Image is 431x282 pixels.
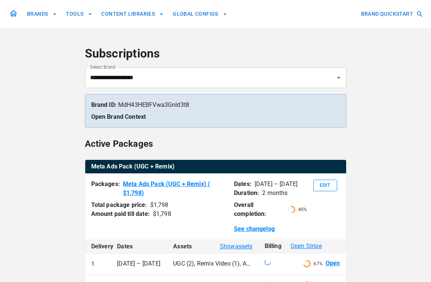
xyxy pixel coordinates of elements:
[234,224,275,233] a: See changelog
[91,260,95,269] p: 1
[333,72,344,83] button: Open
[314,260,322,267] p: 67 %
[90,64,116,70] label: Select Brand
[170,7,230,21] button: GLOBAL CONFIGS
[298,206,307,213] p: 45 %
[290,242,322,251] span: Open Stripe
[91,100,340,109] p: MdH43HEBFVwa3Gnld3t8
[234,201,285,219] p: Overall completion:
[85,137,153,151] h6: Active Packages
[326,259,340,268] a: Open
[85,160,346,174] th: Meta Ads Pack (UGC + Remix)
[85,160,346,174] table: active packages table
[358,7,425,21] button: BRAND QUICKSTART
[259,239,346,253] th: Billing
[123,180,228,198] a: Meta Ads Pack (UGC + Remix) ( $1,798)
[262,189,287,198] p: 2 months
[91,101,117,108] strong: Brand ID:
[255,180,298,189] p: [DATE] – [DATE]
[220,242,253,251] span: Show assets
[234,189,259,198] p: Duration:
[91,201,147,210] p: Total package price:
[111,239,167,253] th: Dates
[111,253,167,275] td: [DATE] – [DATE]
[173,260,252,268] p: UGC (2), Remix Video (1), Ad campaign optimisation (2), Image Ad (1)
[313,180,337,191] button: Edit
[150,201,169,210] div: $ 1,798
[91,210,150,219] p: Amount paid till date:
[91,180,120,198] p: Packages:
[173,242,252,251] div: Assets
[24,7,60,21] button: BRANDS
[234,180,252,189] p: Dates:
[91,113,146,120] a: Open Brand Context
[85,46,347,61] h4: Subscriptions
[153,210,171,219] div: $ 1,798
[98,7,167,21] button: CONTENT LIBRARIES
[85,239,111,253] th: Delivery
[63,7,95,21] button: TOOLS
